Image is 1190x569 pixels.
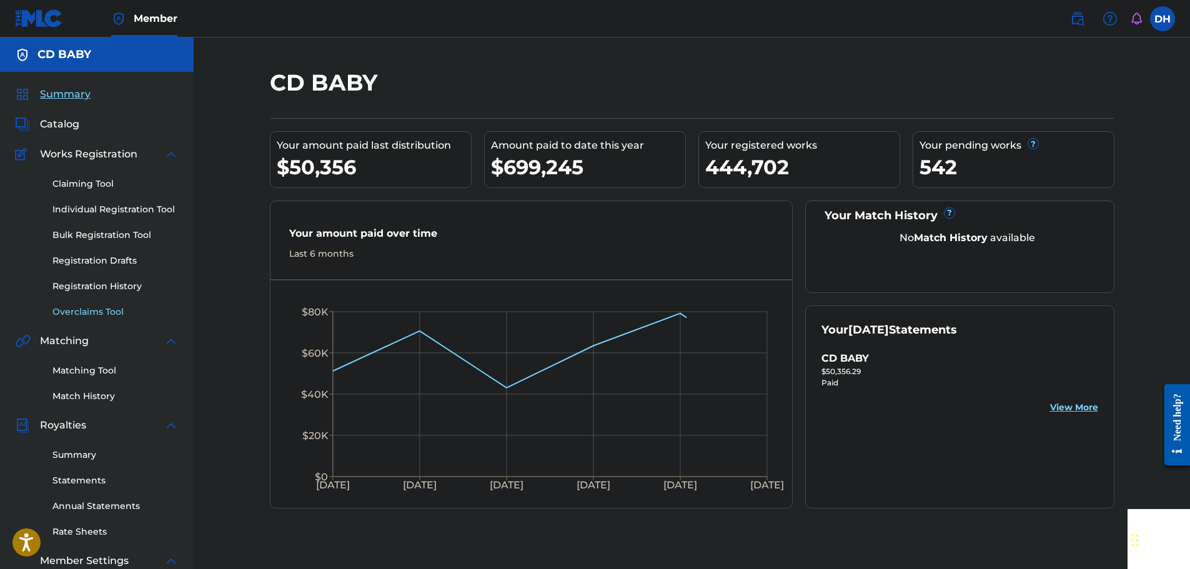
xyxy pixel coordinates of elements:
[277,153,471,181] div: $50,356
[491,138,685,153] div: Amount paid to date this year
[705,153,900,181] div: 444,702
[403,480,437,492] tspan: [DATE]
[15,117,79,132] a: CatalogCatalog
[821,377,1056,388] div: Paid
[52,364,179,377] a: Matching Tool
[920,153,1114,181] div: 542
[301,306,328,318] tspan: $80K
[289,226,774,247] div: Your amount paid over time
[920,138,1114,153] div: Your pending works
[1065,6,1090,31] a: Public Search
[302,430,328,442] tspan: $20K
[52,203,179,216] a: Individual Registration Tool
[270,69,384,97] h2: CD BABY
[164,418,179,433] img: expand
[15,334,31,349] img: Matching
[821,322,957,339] div: Your Statements
[15,87,30,102] img: Summary
[164,334,179,349] img: expand
[314,471,327,483] tspan: $0
[1050,401,1098,414] a: View More
[15,47,30,62] img: Accounts
[40,418,86,433] span: Royalties
[1130,12,1143,25] div: Notifications
[52,500,179,513] a: Annual Statements
[1128,509,1190,569] iframe: Chat Widget
[315,480,349,492] tspan: [DATE]
[52,525,179,538] a: Rate Sheets
[821,351,1056,388] a: CD BABYright chevron icon$50,356.29Paid
[945,208,954,218] span: ?
[301,347,328,359] tspan: $60K
[1155,374,1190,475] iframe: Resource Center
[40,553,129,568] span: Member Settings
[837,230,1098,245] div: No available
[15,418,30,433] img: Royalties
[821,366,1056,377] div: $50,356.29
[52,177,179,190] a: Claiming Tool
[705,138,900,153] div: Your registered works
[164,147,179,162] img: expand
[15,9,63,27] img: MLC Logo
[40,117,79,132] span: Catalog
[821,351,869,366] div: CD BABY
[1098,6,1123,31] div: Help
[577,480,610,492] tspan: [DATE]
[40,87,91,102] span: Summary
[40,147,137,162] span: Works Registration
[52,254,179,267] a: Registration Drafts
[15,87,91,102] a: SummarySummary
[289,247,774,260] div: Last 6 months
[750,480,784,492] tspan: [DATE]
[491,153,685,181] div: $699,245
[15,117,30,132] img: Catalog
[1103,11,1118,26] img: help
[490,480,523,492] tspan: [DATE]
[15,553,30,568] img: Member Settings
[164,553,179,568] img: expand
[111,11,126,26] img: Top Rightsholder
[821,207,1098,224] div: Your Match History
[1041,351,1056,366] img: right chevron icon
[52,474,179,487] a: Statements
[15,147,31,162] img: Works Registration
[37,47,91,62] h5: CD BABY
[52,448,179,462] a: Summary
[134,11,177,26] span: Member
[277,138,471,153] div: Your amount paid last distribution
[52,229,179,242] a: Bulk Registration Tool
[663,480,697,492] tspan: [DATE]
[300,388,328,400] tspan: $40K
[914,232,988,244] strong: Match History
[52,280,179,293] a: Registration History
[1150,6,1175,31] div: User Menu
[52,305,179,319] a: Overclaims Tool
[1070,11,1085,26] img: search
[40,334,89,349] span: Matching
[1131,522,1139,559] div: Drag
[52,390,179,403] a: Match History
[1028,139,1038,149] span: ?
[848,323,889,337] span: [DATE]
